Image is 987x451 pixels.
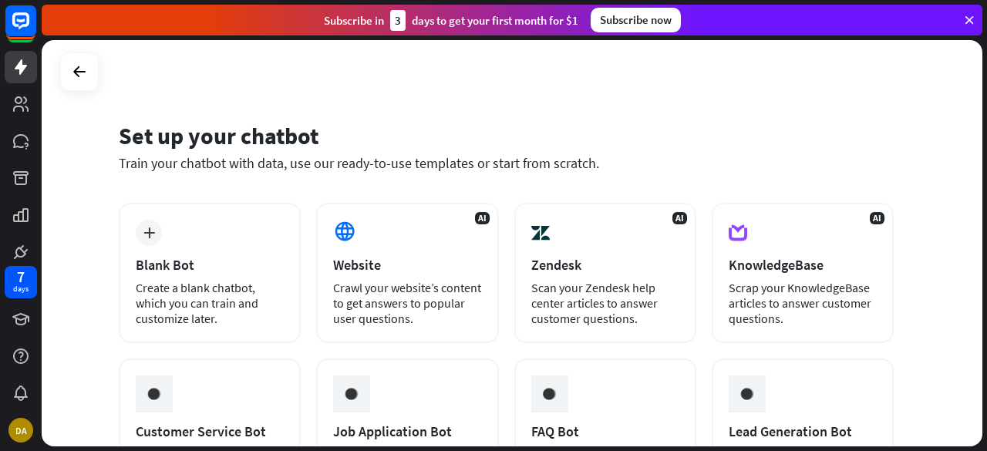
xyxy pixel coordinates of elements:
div: 3 [390,10,406,31]
div: Subscribe now [591,8,681,32]
a: 7 days [5,266,37,298]
div: days [13,284,29,294]
div: DA [8,418,33,443]
div: 7 [17,270,25,284]
div: Subscribe in days to get your first month for $1 [324,10,578,31]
